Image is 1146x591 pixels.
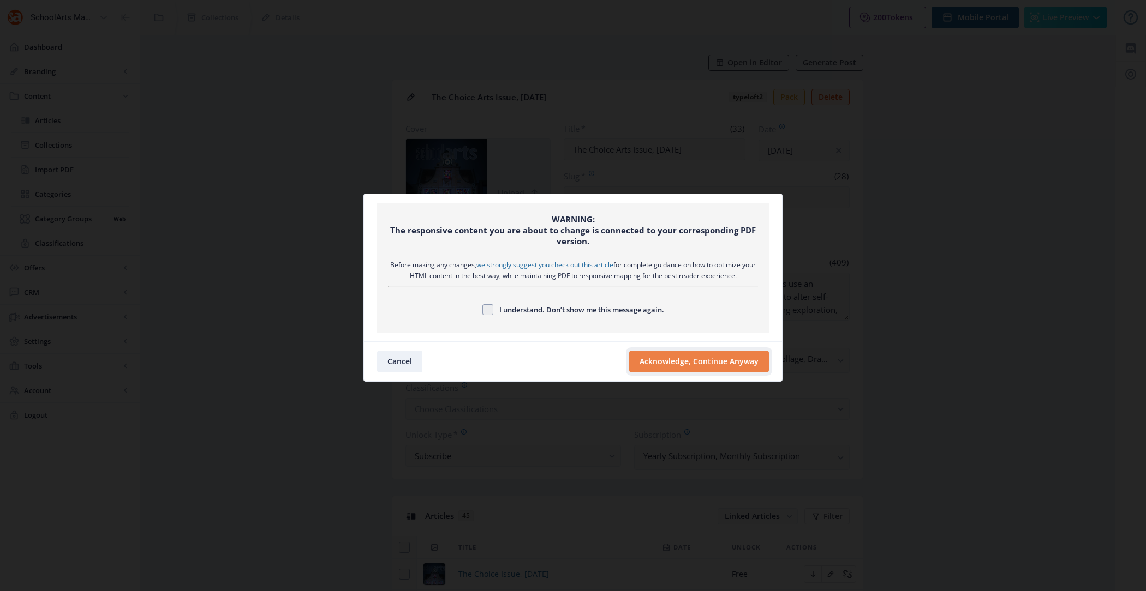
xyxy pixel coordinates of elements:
[629,351,769,372] button: Acknowledge, Continue Anyway
[388,214,758,246] div: WARNING: The responsive content you are about to change is connected to your corresponding PDF ve...
[476,260,613,269] a: we strongly suggest you check out this article
[388,260,758,281] div: Before making any changes, for complete guidance on how to optimize your HTML content in the best...
[493,303,664,316] span: I understand. Don’t show me this message again.
[377,351,422,372] button: Cancel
